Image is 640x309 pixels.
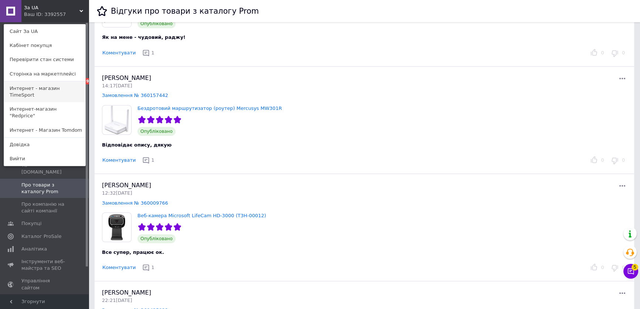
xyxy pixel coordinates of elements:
button: Коментувати [102,157,136,164]
span: Інструменти веб-майстра та SEO [21,258,68,272]
a: Интернет - Магазин Tomdom [4,123,85,137]
span: Опубліковано [137,234,176,243]
span: [PERSON_NAME] [102,74,151,81]
button: Чат з покупцем5 [623,264,638,279]
span: 1 [151,157,154,163]
a: Перевірити стан системи [4,53,85,67]
span: 99+ [82,78,95,84]
a: Вийти [4,152,85,166]
a: Замовлення № 360157442 [102,93,168,98]
a: Бездротовий маршрутизатор (роутер) Mercusys MW301R [137,105,282,111]
a: Сайт За UA [4,24,85,38]
span: Каталог ProSale [21,233,61,240]
span: 1 [151,265,154,270]
span: Як на мене - чудовий, раджу! [102,34,185,40]
span: Аналітика [21,246,47,252]
a: Сторінка на маркетплейсі [4,67,85,81]
button: Коментувати [102,264,136,272]
a: Интернет-магазин "Redprice" [4,102,85,123]
span: 5 [632,262,638,269]
a: Замовлення № 360009766 [102,200,168,206]
span: Про товари з каталогу Prom [21,182,68,195]
div: Ваш ID: 3392557 [24,11,55,18]
span: [PERSON_NAME] [102,289,151,296]
span: 12:32[DATE] [102,190,132,196]
a: Интернет - магазин TimeSport [4,81,85,102]
span: 1 [151,50,154,56]
span: 14:17[DATE] [102,83,132,88]
span: За UA [24,4,79,11]
button: 1 [140,47,157,59]
a: Довідка [4,138,85,152]
button: 1 [140,155,157,166]
span: Опубліковано [137,19,176,28]
span: Управління сайтом [21,278,68,291]
span: [PERSON_NAME] [102,182,151,189]
a: Веб-камера Microsoft LifeCam HD-3000 (T3H-00012) [137,213,266,218]
button: 1 [140,262,157,273]
img: Бездротовий маршрутизатор (роутер) Mercusys MW301R [102,105,131,134]
span: Про компанію на сайті компанії [21,201,68,214]
span: 22:21[DATE] [102,298,132,303]
img: Веб-камера Microsoft LifeCam HD-3000 (T3H-00012) [102,213,131,242]
span: Опубліковано [137,127,176,136]
a: Кабінет покупця [4,38,85,53]
span: Все супер, працює ок. [102,249,164,255]
span: Відповідає опису, дякую [102,142,171,148]
span: Покупці [21,220,41,227]
button: Коментувати [102,49,136,57]
h1: Відгуки про товари з каталогу Prom [111,7,259,16]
